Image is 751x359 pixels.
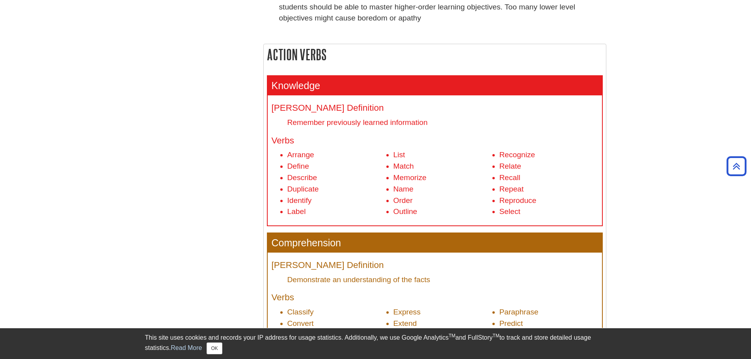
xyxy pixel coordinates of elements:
button: Close [207,342,222,354]
li: Name [393,184,492,195]
li: List [393,149,492,161]
h4: [PERSON_NAME] Definition [272,260,598,270]
li: Memorize [393,172,492,184]
li: Recall [499,172,598,184]
li: Select [499,206,598,218]
h4: Verbs [272,293,598,303]
li: Repeat [499,184,598,195]
h4: Verbs [272,136,598,146]
li: Classify [287,307,386,318]
li: Express [393,307,492,318]
li: Order [393,195,492,206]
li: Match [393,161,492,172]
li: Extend [393,318,492,329]
li: Convert [287,318,386,329]
h2: Action Verbs [264,44,606,65]
li: Label [287,206,386,218]
div: This site uses cookies and records your IP address for usage statistics. Additionally, we use Goo... [145,333,606,354]
h3: Comprehension [268,233,602,253]
h4: [PERSON_NAME] Definition [272,103,598,113]
li: Paraphrase [499,307,598,318]
li: Describe [287,172,386,184]
sup: TM [493,333,499,339]
h3: Knowledge [268,76,602,95]
li: Arrange [287,149,386,161]
li: Duplicate [287,184,386,195]
li: Relate [499,161,598,172]
li: Recognize [499,149,598,161]
dd: Remember previously learned information [287,117,598,128]
sup: TM [449,333,455,339]
dd: Demonstrate an understanding of the facts [287,274,598,285]
a: Read More [171,344,202,351]
li: Define [287,161,386,172]
li: Reproduce [499,195,598,206]
li: Outline [393,206,492,218]
li: Predict [499,318,598,329]
li: Identify [287,195,386,206]
a: Back to Top [724,161,749,171]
